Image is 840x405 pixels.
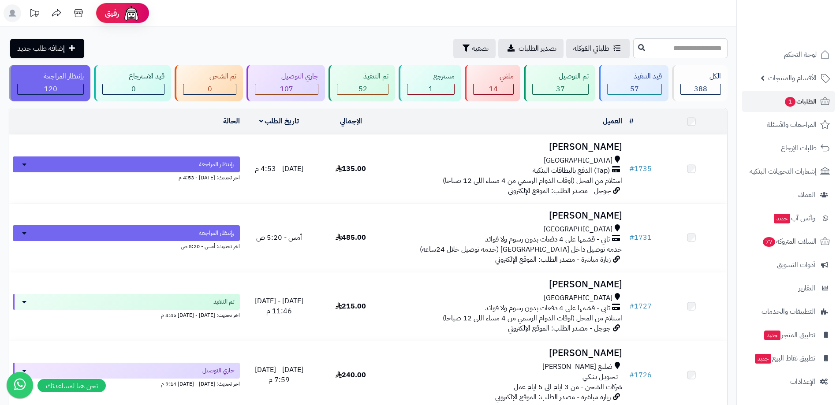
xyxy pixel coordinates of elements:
span: تـحـويـل بـنـكـي [582,372,618,382]
span: 0 [208,84,212,94]
span: # [629,163,634,174]
span: 120 [44,84,57,94]
span: # [629,370,634,380]
div: تم التوصيل [532,71,589,82]
span: العملاء [798,189,815,201]
span: جاري التوصيل [202,366,235,375]
a: تحديثات المنصة [23,4,45,24]
span: تطبيق المتجر [763,329,815,341]
span: وآتس آب [773,212,815,224]
span: تصفية [472,43,489,54]
span: 37 [556,84,565,94]
span: 485.00 [336,232,366,243]
span: # [629,301,634,312]
span: جوجل - مصدر الطلب: الموقع الإلكتروني [508,323,611,334]
span: زيارة مباشرة - مصدر الطلب: الموقع الإلكتروني [495,392,611,402]
div: 120 [18,84,83,94]
span: ضليع [PERSON_NAME] [542,362,612,372]
span: لوحة التحكم [784,48,817,61]
span: السلات المتروكة [762,235,817,248]
span: الأقسام والمنتجات [768,72,817,84]
span: # [629,232,634,243]
span: تابي - قسّمها على 4 دفعات بدون رسوم ولا فوائد [485,234,610,245]
span: 388 [694,84,707,94]
span: [DATE] - 4:53 م [255,163,303,174]
div: 0 [183,84,236,94]
div: اخر تحديث: [DATE] - [DATE] 4:45 م [13,310,240,319]
a: تاريخ الطلب [259,116,299,126]
span: 0 [131,84,136,94]
a: # [629,116,634,126]
span: [GEOGRAPHIC_DATA] [544,224,612,234]
div: 37 [533,84,588,94]
div: 14 [474,84,513,94]
span: 135.00 [336,163,366,174]
a: التطبيقات والخدمات [742,301,835,322]
a: السلات المتروكة77 [742,231,835,252]
a: التقارير [742,278,835,299]
a: ملغي 14 [463,65,522,101]
h3: [PERSON_NAME] [390,279,622,290]
div: اخر تحديث: أمس - 5:20 ص [13,241,240,250]
span: التقارير [799,282,815,294]
span: 57 [630,84,639,94]
div: ملغي [473,71,514,82]
div: بإنتظار المراجعة [17,71,84,82]
div: 57 [608,84,661,94]
div: 52 [337,84,388,94]
h3: [PERSON_NAME] [390,348,622,358]
span: تطبيق نقاط البيع [754,352,815,364]
span: [DATE] - [DATE] 11:46 م [255,296,303,316]
a: الإعدادات [742,371,835,392]
a: تطبيق المتجرجديد [742,324,835,346]
span: التطبيقات والخدمات [762,305,815,318]
span: بإنتظار المراجعة [199,229,235,238]
a: أدوات التسويق [742,254,835,275]
a: إشعارات التحويلات البنكية [742,161,835,182]
span: 14 [489,84,498,94]
div: اخر تحديث: [DATE] - [DATE] 9:14 م [13,379,240,388]
a: العميل [603,116,622,126]
span: بإنتظار المراجعة [199,160,235,169]
span: أدوات التسويق [777,259,815,271]
div: 1 [407,84,454,94]
span: جديد [755,354,771,364]
div: تم الشحن [183,71,236,82]
span: 1 [429,84,433,94]
a: جاري التوصيل 107 [245,65,327,101]
div: جاري التوصيل [255,71,318,82]
span: [DATE] - [DATE] 7:59 م [255,364,303,385]
h3: [PERSON_NAME] [390,211,622,221]
a: قيد التنفيذ 57 [597,65,670,101]
span: طلباتي المُوكلة [573,43,609,54]
span: الإعدادات [790,375,815,388]
a: تم التنفيذ 52 [327,65,397,101]
span: استلام من المحل (اوقات الدوام الرسمي من 4 مساء اللى 12 صباحا) [443,175,622,186]
a: تصدير الطلبات [498,39,564,58]
span: أمس - 5:20 ص [256,232,302,243]
span: جديد [774,214,790,223]
div: مسترجع [407,71,455,82]
span: 77 [763,237,775,247]
div: الكل [680,71,721,82]
span: تصدير الطلبات [519,43,556,54]
span: رفيق [105,8,119,19]
span: المراجعات والأسئلة [767,119,817,131]
span: طلبات الإرجاع [781,142,817,154]
a: وآتس آبجديد [742,208,835,229]
a: #1735 [629,163,652,174]
span: [GEOGRAPHIC_DATA] [544,293,612,303]
span: إشعارات التحويلات البنكية [750,165,817,178]
span: (Tap) الدفع بالبطاقات البنكية [533,166,610,176]
a: العملاء [742,184,835,205]
a: قيد الاسترجاع 0 [92,65,173,101]
button: تصفية [453,39,496,58]
a: مسترجع 1 [397,65,463,101]
a: الحالة [223,116,240,126]
span: 107 [280,84,293,94]
span: زيارة مباشرة - مصدر الطلب: الموقع الإلكتروني [495,254,611,265]
span: تابي - قسّمها على 4 دفعات بدون رسوم ولا فوائد [485,303,610,313]
a: تم الشحن 0 [173,65,245,101]
span: جوجل - مصدر الطلب: الموقع الإلكتروني [508,186,611,196]
a: الكل388 [670,65,729,101]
